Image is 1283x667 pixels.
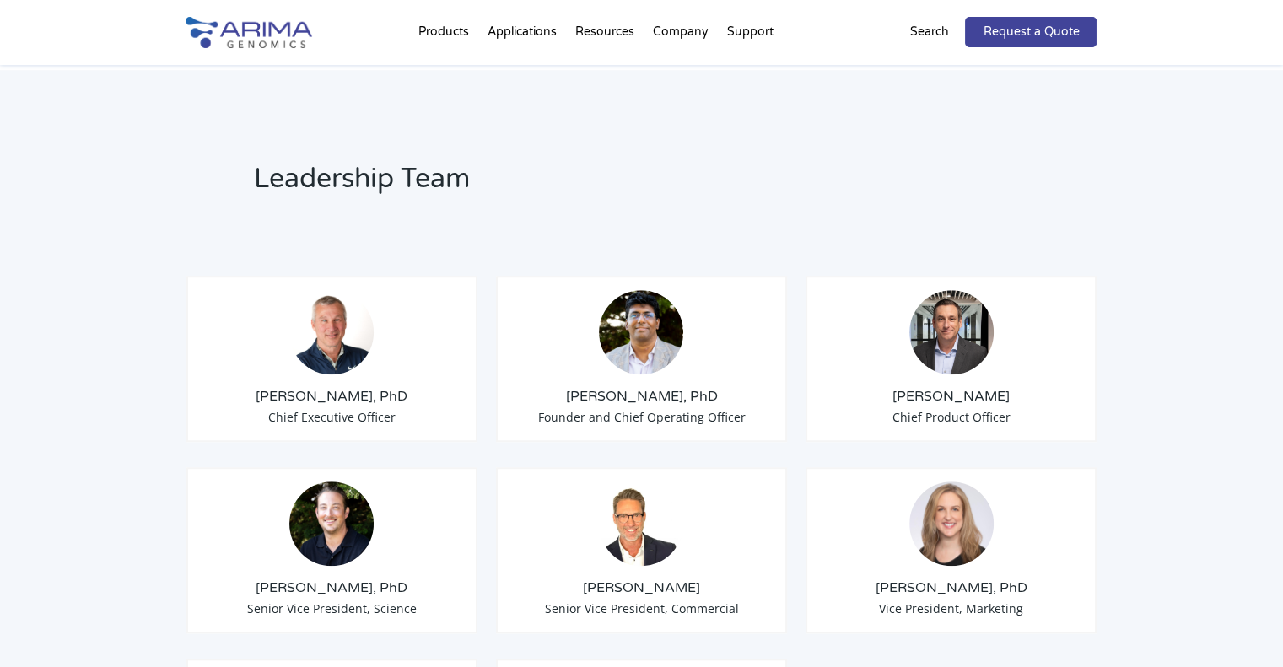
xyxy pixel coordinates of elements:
span: Senior Vice President, Science [247,600,417,616]
img: Anthony-Schmitt_Arima-Genomics.png [289,481,374,566]
p: Search [909,21,948,43]
img: Sid-Selvaraj_Arima-Genomics.png [599,290,683,374]
img: Chris-Roberts.jpg [909,290,994,374]
span: Senior Vice President, Commercial [544,600,738,616]
span: Vice President, Marketing [879,600,1023,616]
span: Chief Product Officer [892,409,1011,425]
span: Founder and Chief Operating Officer [537,409,745,425]
img: Tom-Willis.jpg [289,290,374,374]
h3: [PERSON_NAME] [820,387,1083,406]
h3: [PERSON_NAME], PhD [820,578,1083,597]
a: Request a Quote [965,17,1097,47]
span: Chief Executive Officer [268,409,396,425]
img: 19364919-cf75-45a2-a608-1b8b29f8b955.jpg [909,481,994,566]
h2: Leadership Team [254,160,857,211]
h3: [PERSON_NAME], PhD [510,387,774,406]
h3: [PERSON_NAME] [510,578,774,597]
img: Arima-Genomics-logo [186,17,312,48]
h3: [PERSON_NAME], PhD [201,387,464,406]
h3: [PERSON_NAME], PhD [201,578,464,597]
img: David-Duvall-Headshot.jpg [599,481,683,566]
